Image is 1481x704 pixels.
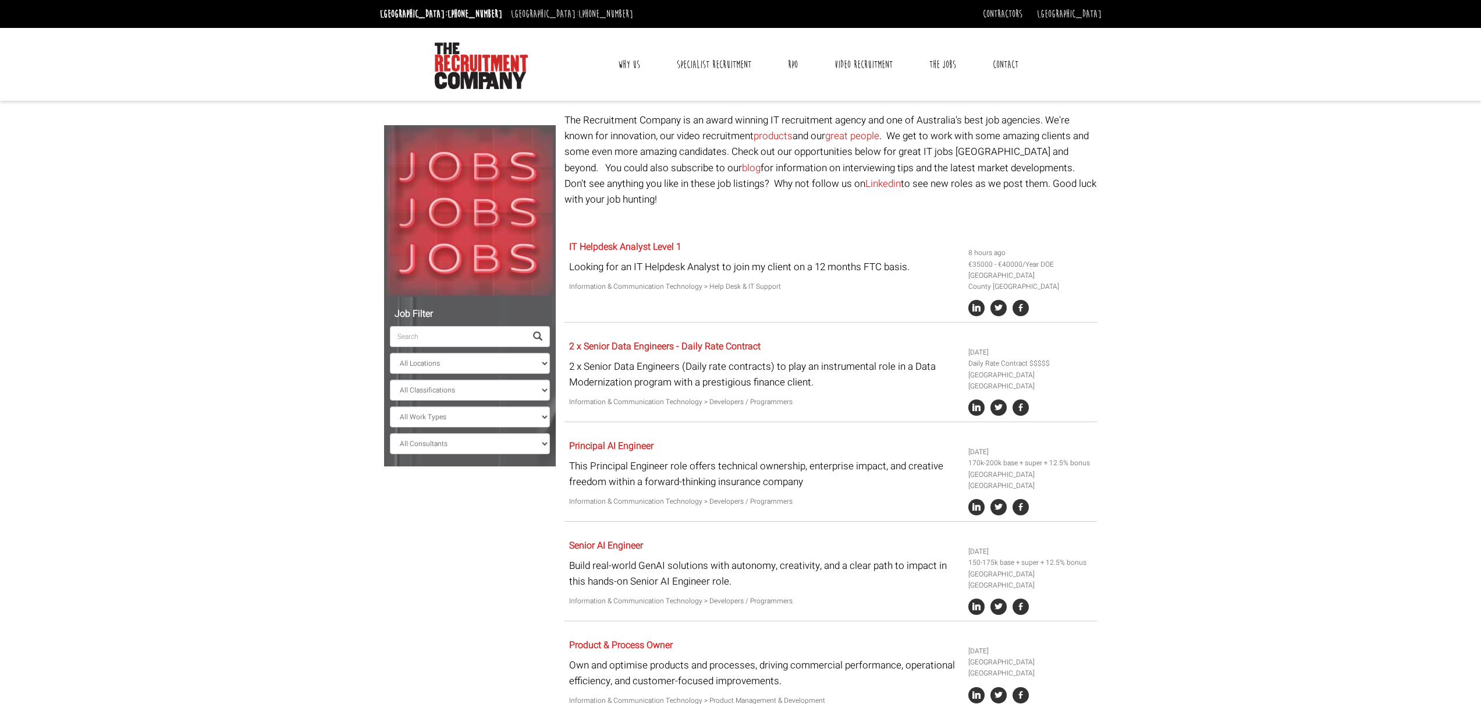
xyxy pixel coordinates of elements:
[569,496,960,507] p: Information & Communication Technology > Developers / Programmers
[569,657,960,689] p: Own and optimise products and processes, driving commercial performance, operational efficiency, ...
[435,43,528,89] img: The Recruitment Company
[968,358,1093,369] li: Daily Rate Contract $$$$$
[968,347,1093,358] li: [DATE]
[569,259,960,275] p: Looking for an IT Helpdesk Analyst to join my client on a 12 months FTC basis.
[569,397,960,408] p: Information & Communication Technology > Developers / Programmers
[968,247,1093,259] li: 8 hours ago
[754,129,793,143] a: products
[968,569,1093,591] li: [GEOGRAPHIC_DATA] [GEOGRAPHIC_DATA]
[569,240,681,254] a: IT Helpdesk Analyst Level 1
[390,309,550,320] h5: Job Filter
[609,50,649,79] a: Why Us
[968,469,1093,491] li: [GEOGRAPHIC_DATA] [GEOGRAPHIC_DATA]
[384,125,556,297] img: Jobs, Jobs, Jobs
[578,8,633,20] a: [PHONE_NUMBER]
[968,646,1093,657] li: [DATE]
[968,259,1093,270] li: €35000 - €40000/Year DOE
[826,50,901,79] a: Video Recruitment
[569,339,761,353] a: 2 x Senior Data Engineers - Daily Rate Contract
[569,439,654,453] a: Principal AI Engineer
[569,281,960,292] p: Information & Communication Technology > Help Desk & IT Support
[968,447,1093,458] li: [DATE]
[569,558,960,589] p: Build real-world GenAI solutions with autonomy, creativity, and a clear path to impact in this ha...
[564,112,1097,207] p: The Recruitment Company is an award winning IT recruitment agency and one of Australia's best job...
[779,50,807,79] a: RPO
[569,539,643,553] a: Senior AI Engineer
[569,596,960,607] p: Information & Communication Technology > Developers / Programmers
[921,50,965,79] a: The Jobs
[968,546,1093,557] li: [DATE]
[569,638,673,652] a: Product & Process Owner
[390,326,526,347] input: Search
[742,161,761,175] a: blog
[968,370,1093,392] li: [GEOGRAPHIC_DATA] [GEOGRAPHIC_DATA]
[968,557,1093,568] li: 150-175k base + super + 12.5% bonus
[825,129,879,143] a: great people
[968,657,1093,679] li: [GEOGRAPHIC_DATA] [GEOGRAPHIC_DATA]
[968,458,1093,469] li: 170k-200k base + super + 12.5% bonus
[984,50,1027,79] a: Contact
[569,359,960,390] p: 2 x Senior Data Engineers (Daily rate contracts) to play an instrumental role in a Data Moderniza...
[983,8,1022,20] a: Contractors
[569,458,960,490] p: This Principal Engineer role offers technical ownership, enterprise impact, and creative freedom ...
[508,5,636,23] li: [GEOGRAPHIC_DATA]:
[377,5,505,23] li: [GEOGRAPHIC_DATA]:
[448,8,502,20] a: [PHONE_NUMBER]
[865,176,901,191] a: Linkedin
[968,270,1093,292] li: [GEOGRAPHIC_DATA] County [GEOGRAPHIC_DATA]
[668,50,760,79] a: Specialist Recruitment
[1037,8,1102,20] a: [GEOGRAPHIC_DATA]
